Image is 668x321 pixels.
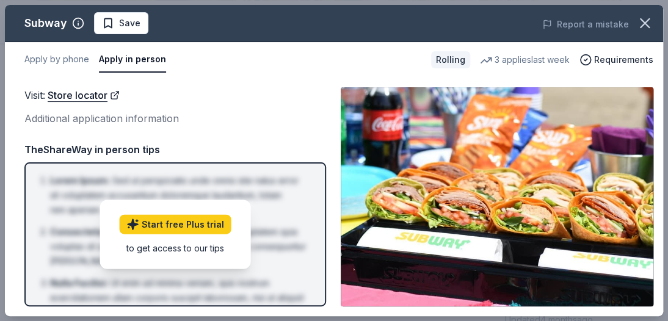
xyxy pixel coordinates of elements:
button: Apply in person [99,47,166,73]
div: Subway [24,13,67,33]
span: Nulla Facilisi : [50,278,108,288]
div: Additional application information [24,110,326,126]
span: Save [119,16,140,31]
li: Sed ut perspiciatis unde omnis iste natus error sit voluptatem accusantium doloremque laudantium,... [50,173,308,217]
li: Nemo enim ipsam voluptatem quia voluptas sit aspernatur aut odit aut fugit, sed quia consequuntur... [50,225,308,269]
span: Requirements [594,52,653,67]
div: Rolling [431,51,470,68]
span: Consectetur Adipiscing : [50,226,158,237]
a: Store locator [48,87,120,103]
span: Lorem Ipsum : [50,175,110,186]
a: Start free Plus trial [120,215,231,234]
div: 3 applies last week [480,52,570,67]
li: Ut enim ad minima veniam, quis nostrum exercitationem ullam corporis suscipit laboriosam, nisi ut... [50,276,308,320]
div: to get access to our tips [120,242,231,254]
img: Image for Subway [341,87,653,306]
button: Report a mistake [542,17,629,32]
button: Save [94,12,148,34]
button: Requirements [579,52,653,67]
div: Visit : [24,87,326,103]
button: Apply by phone [24,47,89,73]
div: TheShareWay in person tips [24,142,326,157]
